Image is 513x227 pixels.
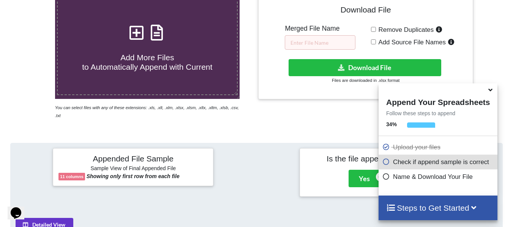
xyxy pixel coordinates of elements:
[55,105,239,118] i: You can select files with any of these extensions: .xls, .xlt, .xlm, .xlsx, .xlsm, .xltx, .xltm, ...
[87,173,180,179] b: Showing only first row from each file
[285,25,355,33] h5: Merged File Name
[379,110,497,117] p: Follow these steps to append
[382,172,496,182] p: Name & Download Your File
[376,39,446,46] span: Add Source File Names
[264,0,467,22] h4: Download File
[386,121,397,127] b: 34 %
[82,53,212,71] span: Add More Files to Automatically Append with Current
[376,26,434,33] span: Remove Duplicates
[349,170,380,187] button: Yes
[382,142,496,152] p: Upload your files
[332,78,399,83] small: Files are downloaded in .xlsx format
[379,95,497,107] h4: Append Your Spreadsheets
[58,165,208,173] h6: Sample View of Final Appended File
[285,35,355,50] input: Enter File Name
[8,197,32,219] iframe: chat widget
[305,154,455,163] h4: Is the file appended correctly?
[289,59,441,76] button: Download File
[382,157,496,167] p: Check if append sample is correct
[386,203,490,213] h4: Steps to Get Started
[60,174,84,179] b: 11 columns
[58,154,208,164] h4: Appended File Sample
